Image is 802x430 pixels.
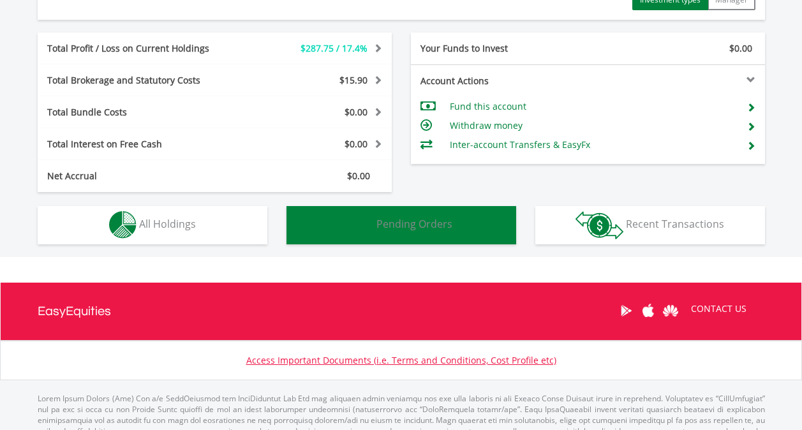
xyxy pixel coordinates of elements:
a: Huawei [660,291,682,330]
button: Recent Transactions [535,206,765,244]
span: Pending Orders [376,217,452,231]
span: $0.00 [347,170,370,182]
td: Withdraw money [450,116,736,135]
div: Total Profit / Loss on Current Holdings [38,42,244,55]
div: Account Actions [411,75,588,87]
img: transactions-zar-wht.png [576,211,623,239]
button: Pending Orders [286,206,516,244]
a: Access Important Documents (i.e. Terms and Conditions, Cost Profile etc) [246,354,556,366]
a: EasyEquities [38,283,111,340]
td: Inter-account Transfers & EasyFx [450,135,736,154]
td: Fund this account [450,97,736,116]
div: Total Interest on Free Cash [38,138,244,151]
span: $0.00 [729,42,752,54]
span: All Holdings [139,217,196,231]
a: CONTACT US [682,291,755,327]
a: Google Play [615,291,637,330]
span: $287.75 / 17.4% [301,42,368,54]
div: Net Accrual [38,170,244,182]
button: All Holdings [38,206,267,244]
a: Apple [637,291,660,330]
div: Your Funds to Invest [411,42,588,55]
div: Total Brokerage and Statutory Costs [38,74,244,87]
span: $15.90 [339,74,368,86]
span: $0.00 [345,106,368,118]
img: pending_instructions-wht.png [350,211,374,239]
img: holdings-wht.png [109,211,137,239]
span: $0.00 [345,138,368,150]
div: Total Bundle Costs [38,106,244,119]
span: Recent Transactions [626,217,724,231]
